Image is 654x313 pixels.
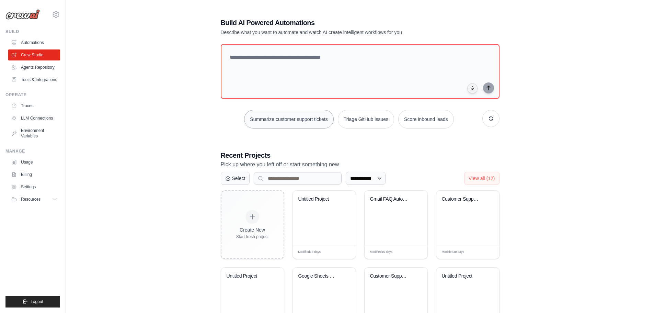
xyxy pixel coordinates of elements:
[339,249,345,255] span: Edit
[464,172,500,185] button: View all (12)
[8,169,60,180] a: Billing
[442,250,464,255] span: Modified 30 days
[5,92,60,98] div: Operate
[442,273,483,279] div: Untitled Project
[370,250,393,255] span: Modified 15 days
[442,196,483,202] div: Customer Support Ticket Automation System
[244,110,333,128] button: Summarize customer support tickets
[236,234,269,239] div: Start fresh project
[5,9,40,20] img: Logo
[31,299,43,304] span: Logout
[5,29,60,34] div: Build
[8,113,60,124] a: LLM Connections
[298,250,321,255] span: Modified 15 days
[8,181,60,192] a: Settings
[298,273,340,279] div: Google Sheets LinkedIn Content Generator
[398,110,454,128] button: Score inbound leads
[8,37,60,48] a: Automations
[8,74,60,85] a: Tools & Integrations
[482,110,500,127] button: Get new suggestions
[370,273,412,279] div: Customer Support Ticket Automation
[370,196,412,202] div: Gmail FAQ Auto-Responder
[221,160,500,169] p: Pick up where you left off or start something new
[467,83,478,93] button: Click to speak your automation idea
[21,197,41,202] span: Resources
[469,176,495,181] span: View all (12)
[8,194,60,205] button: Resources
[411,249,417,255] span: Edit
[227,273,268,279] div: Untitled Project
[298,196,340,202] div: Untitled Project
[221,150,500,160] h3: Recent Projects
[8,157,60,168] a: Usage
[5,148,60,154] div: Manage
[221,172,250,185] button: Select
[338,110,394,128] button: Triage GitHub issues
[8,125,60,142] a: Environment Variables
[8,49,60,60] a: Crew Studio
[483,249,489,255] span: Edit
[236,226,269,233] div: Create New
[221,29,451,36] p: Describe what you want to automate and watch AI create intelligent workflows for you
[5,296,60,308] button: Logout
[8,62,60,73] a: Agents Repository
[8,100,60,111] a: Traces
[221,18,451,27] h1: Build AI Powered Automations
